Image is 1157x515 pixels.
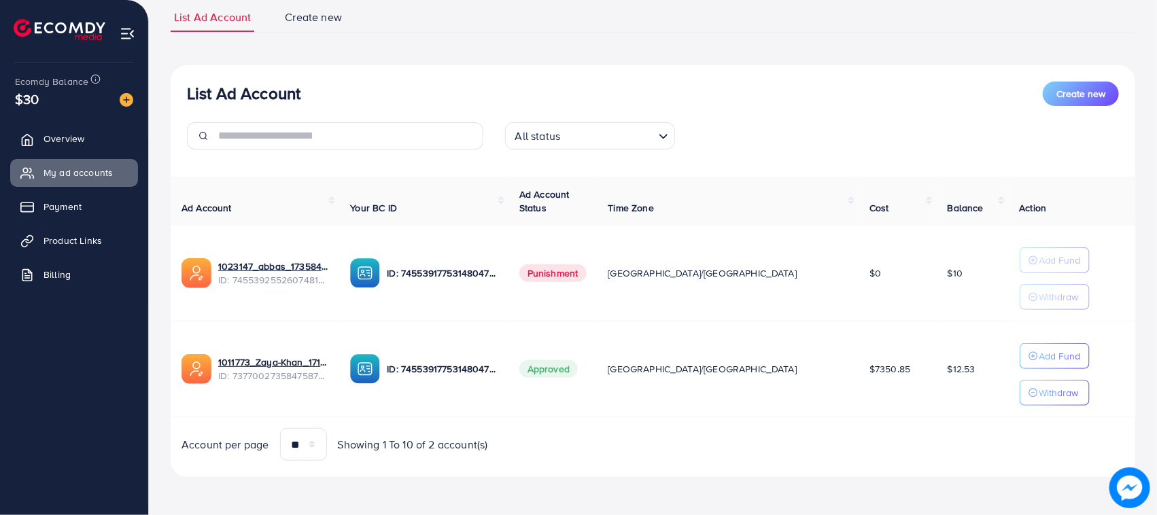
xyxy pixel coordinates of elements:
[1056,87,1105,101] span: Create new
[1039,252,1081,268] p: Add Fund
[120,93,133,107] img: image
[182,354,211,384] img: ic-ads-acc.e4c84228.svg
[338,437,488,452] span: Showing 1 To 10 of 2 account(s)
[218,355,328,383] div: <span class='underline'>1011773_Zaya-Khan_1717592302951</span></br>7377002735847587841
[1020,201,1047,215] span: Action
[1039,385,1079,401] p: Withdraw
[608,362,797,376] span: [GEOGRAPHIC_DATA]/[GEOGRAPHIC_DATA]
[1020,284,1090,310] button: Withdraw
[182,258,211,288] img: ic-ads-acc.e4c84228.svg
[15,89,39,109] span: $30
[519,264,587,282] span: Punishment
[350,258,380,288] img: ic-ba-acc.ded83a64.svg
[218,260,328,287] div: <span class='underline'>1023147_abbas_1735843853887</span></br>7455392552607481857
[1039,348,1081,364] p: Add Fund
[10,125,138,152] a: Overview
[948,362,975,376] span: $12.53
[44,200,82,213] span: Payment
[564,124,653,146] input: Search for option
[44,132,84,145] span: Overview
[1039,289,1079,305] p: Withdraw
[387,265,497,281] p: ID: 7455391775314804752
[387,361,497,377] p: ID: 7455391775314804752
[1043,82,1119,106] button: Create new
[1111,469,1149,507] img: image
[869,266,881,280] span: $0
[44,166,113,179] span: My ad accounts
[218,273,328,287] span: ID: 7455392552607481857
[187,84,300,103] h3: List Ad Account
[182,437,269,452] span: Account per page
[15,75,88,88] span: Ecomdy Balance
[218,355,328,369] a: 1011773_Zaya-Khan_1717592302951
[120,26,135,41] img: menu
[44,234,102,247] span: Product Links
[10,227,138,254] a: Product Links
[513,126,564,146] span: All status
[869,201,889,215] span: Cost
[948,201,984,215] span: Balance
[218,260,328,273] a: 1023147_abbas_1735843853887
[608,201,654,215] span: Time Zone
[1020,380,1090,406] button: Withdraw
[519,188,570,215] span: Ad Account Status
[350,354,380,384] img: ic-ba-acc.ded83a64.svg
[285,10,342,25] span: Create new
[1020,343,1090,369] button: Add Fund
[10,261,138,288] a: Billing
[174,10,251,25] span: List Ad Account
[182,201,232,215] span: Ad Account
[44,268,71,281] span: Billing
[14,19,105,40] img: logo
[948,266,963,280] span: $10
[10,159,138,186] a: My ad accounts
[869,362,910,376] span: $7350.85
[218,369,328,383] span: ID: 7377002735847587841
[505,122,675,149] div: Search for option
[608,266,797,280] span: [GEOGRAPHIC_DATA]/[GEOGRAPHIC_DATA]
[519,360,578,378] span: Approved
[1020,247,1090,273] button: Add Fund
[10,193,138,220] a: Payment
[350,201,397,215] span: Your BC ID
